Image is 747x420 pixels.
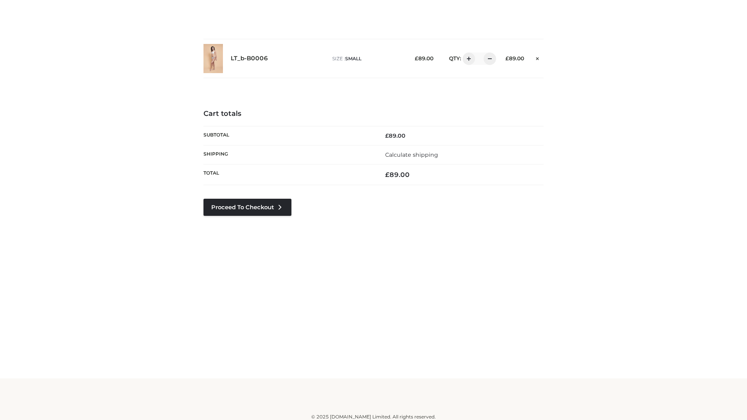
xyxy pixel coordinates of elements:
a: Remove this item [532,52,544,63]
span: £ [385,132,389,139]
span: £ [505,55,509,61]
span: £ [385,171,389,178]
th: Subtotal [203,126,373,145]
bdi: 89.00 [415,55,433,61]
p: size : [332,55,403,62]
a: Proceed to Checkout [203,199,291,216]
bdi: 89.00 [385,171,410,178]
bdi: 89.00 [385,132,405,139]
th: Total [203,164,373,185]
a: LT_b-B0006 [231,55,268,62]
span: £ [415,55,418,61]
bdi: 89.00 [505,55,524,61]
span: SMALL [345,56,361,61]
h4: Cart totals [203,110,544,118]
th: Shipping [203,145,373,164]
div: QTY: [441,52,493,65]
a: Calculate shipping [385,151,438,158]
